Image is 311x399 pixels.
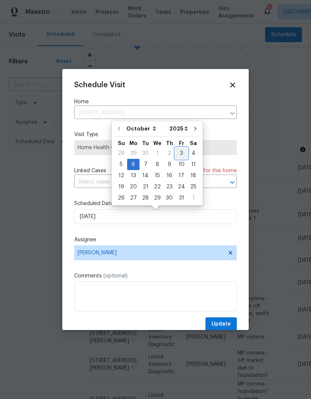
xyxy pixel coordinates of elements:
[74,236,237,244] label: Assignee
[127,192,139,204] div: Mon Oct 27 2025
[139,159,151,170] div: 7
[188,159,199,170] div: 11
[175,159,188,170] div: 10
[139,193,151,203] div: 28
[127,182,139,192] div: 20
[113,121,125,136] button: Go to previous month
[163,159,175,170] div: 9
[78,250,224,256] span: [PERSON_NAME]
[151,170,163,181] div: 15
[163,148,175,158] div: 2
[127,159,139,170] div: Mon Oct 06 2025
[167,123,190,134] select: Year
[175,193,188,203] div: 31
[188,148,199,158] div: 4
[175,159,188,170] div: Fri Oct 10 2025
[163,148,175,159] div: Thu Oct 02 2025
[151,159,163,170] div: 8
[175,148,188,158] div: 3
[115,182,127,192] div: 19
[74,107,226,119] input: Enter in an address
[188,159,199,170] div: Sat Oct 11 2025
[127,170,139,181] div: Mon Oct 13 2025
[229,81,237,89] span: Close
[151,193,163,203] div: 29
[125,123,167,134] select: Month
[188,193,199,203] div: 1
[115,159,127,170] div: Sun Oct 05 2025
[142,141,149,146] abbr: Tuesday
[115,170,127,181] div: 12
[139,192,151,204] div: Tue Oct 28 2025
[139,181,151,192] div: Tue Oct 21 2025
[163,170,175,181] div: Thu Oct 16 2025
[175,170,188,181] div: Fri Oct 17 2025
[139,170,151,181] div: Tue Oct 14 2025
[188,170,199,181] div: 18
[163,192,175,204] div: Thu Oct 30 2025
[175,182,188,192] div: 24
[115,193,127,203] div: 26
[115,159,127,170] div: 5
[205,317,237,331] button: Update
[127,148,139,158] div: 29
[188,170,199,181] div: Sat Oct 18 2025
[151,148,163,159] div: Wed Oct 01 2025
[139,182,151,192] div: 21
[175,181,188,192] div: Fri Oct 24 2025
[188,192,199,204] div: Sat Nov 01 2025
[139,170,151,181] div: 14
[139,148,151,158] div: 30
[115,148,127,159] div: Sun Sep 28 2025
[115,181,127,192] div: Sun Oct 19 2025
[175,148,188,159] div: Fri Oct 03 2025
[74,167,106,175] span: Linked Cases
[127,148,139,159] div: Mon Sep 29 2025
[190,141,197,146] abbr: Saturday
[151,148,163,158] div: 1
[115,192,127,204] div: Sun Oct 26 2025
[115,148,127,158] div: 28
[227,177,238,188] button: Open
[163,170,175,181] div: 16
[166,141,173,146] abbr: Thursday
[175,170,188,181] div: 17
[153,141,161,146] abbr: Wednesday
[163,193,175,203] div: 30
[188,148,199,159] div: Sat Oct 04 2025
[115,170,127,181] div: Sun Oct 12 2025
[118,141,125,146] abbr: Sunday
[74,209,237,224] input: M/D/YYYY
[188,182,199,192] div: 25
[127,193,139,203] div: 27
[127,181,139,192] div: Mon Oct 20 2025
[211,320,231,329] span: Update
[103,273,128,279] span: (optional)
[151,159,163,170] div: Wed Oct 08 2025
[74,98,237,106] label: Home
[151,181,163,192] div: Wed Oct 22 2025
[127,170,139,181] div: 13
[175,192,188,204] div: Fri Oct 31 2025
[74,131,237,138] label: Visit Type
[190,121,201,136] button: Go to next month
[151,192,163,204] div: Wed Oct 29 2025
[139,159,151,170] div: Tue Oct 07 2025
[78,144,233,151] span: Home Health Checkup
[74,272,237,280] label: Comments
[188,181,199,192] div: Sat Oct 25 2025
[127,159,139,170] div: 6
[129,141,138,146] abbr: Monday
[151,170,163,181] div: Wed Oct 15 2025
[151,182,163,192] div: 22
[74,200,237,207] label: Scheduled Date
[74,81,125,89] span: Schedule Visit
[163,181,175,192] div: Thu Oct 23 2025
[179,141,184,146] abbr: Friday
[163,182,175,192] div: 23
[163,159,175,170] div: Thu Oct 09 2025
[139,148,151,159] div: Tue Sep 30 2025
[74,176,216,188] input: Select cases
